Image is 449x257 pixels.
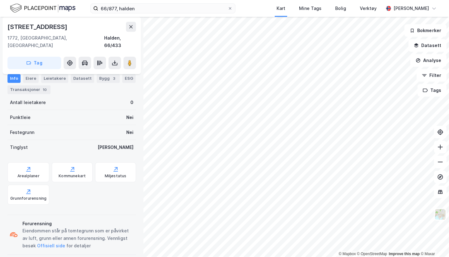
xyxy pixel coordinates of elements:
button: Bokmerker [404,24,447,37]
div: Miljøstatus [105,174,127,178]
div: Festegrunn [10,129,34,136]
img: Z [434,208,446,220]
div: Eiendommen står på tomtegrunn som er påvirket av luft, grunn eller annen forurensning. Vennligst ... [22,227,133,250]
a: Mapbox [339,252,356,256]
div: 3 [111,75,117,82]
button: Datasett [408,39,447,52]
div: [PERSON_NAME] [98,144,133,151]
div: Verktøy [360,5,377,12]
button: Tags [418,84,447,97]
div: Datasett [71,74,94,83]
div: Bolig [335,5,346,12]
div: Info [7,74,21,83]
iframe: Chat Widget [418,227,449,257]
div: Halden, 66/433 [104,34,136,49]
div: Nei [126,114,133,121]
div: Punktleie [10,114,31,121]
input: Søk på adresse, matrikkel, gårdeiere, leietakere eller personer [98,4,228,13]
div: Arealplaner [17,174,40,178]
div: Grunnforurensning [10,196,46,201]
img: logo.f888ab2527a4732fd821a326f86c7f29.svg [10,3,75,14]
div: Eiere [23,74,39,83]
div: Kommunekart [59,174,86,178]
button: Analyse [410,54,447,67]
div: 0 [130,99,133,106]
button: Filter [417,69,447,82]
div: Antall leietakere [10,99,46,106]
div: [PERSON_NAME] [393,5,429,12]
div: Mine Tags [299,5,321,12]
div: Transaksjoner [7,85,51,94]
div: Forurensning [22,220,133,227]
div: ESG [122,74,136,83]
div: Kontrollprogram for chat [418,227,449,257]
div: 10 [41,87,48,93]
div: Kart [277,5,285,12]
div: Nei [126,129,133,136]
button: Tag [7,57,61,69]
div: Leietakere [41,74,68,83]
div: [STREET_ADDRESS] [7,22,69,32]
div: Bygg [97,74,120,83]
a: Improve this map [389,252,420,256]
a: OpenStreetMap [357,252,387,256]
div: 1772, [GEOGRAPHIC_DATA], [GEOGRAPHIC_DATA] [7,34,104,49]
div: Tinglyst [10,144,28,151]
